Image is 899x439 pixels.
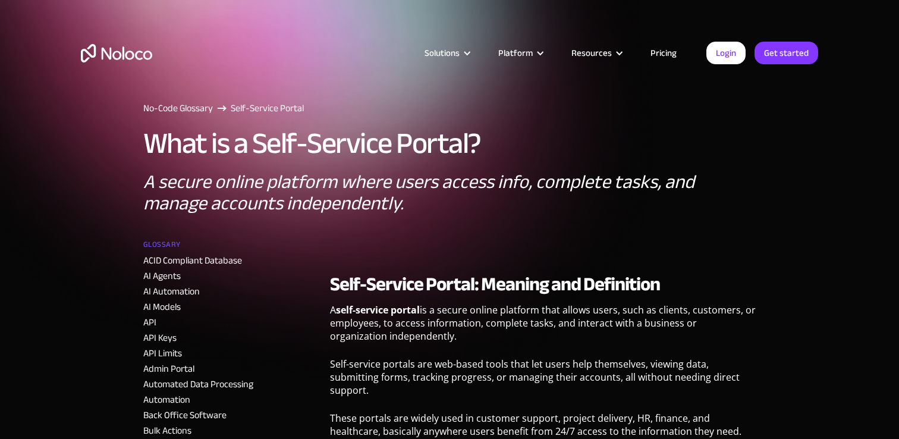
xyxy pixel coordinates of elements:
[557,45,636,61] div: Resources
[571,45,612,61] div: Resources
[81,44,152,62] a: home
[483,45,557,61] div: Platform
[330,303,756,352] p: A is a secure online platform that allows users, such as clients, customers, or employees, to acc...
[410,45,483,61] div: Solutions
[143,298,181,316] a: AI Models
[636,45,691,61] a: Pricing
[143,171,756,214] p: A secure online platform where users access info, complete tasks, and manage accounts independently.
[143,329,177,347] a: API Keys
[143,344,182,362] a: API Limits
[498,45,533,61] div: Platform
[143,406,227,424] a: Back Office Software
[143,391,190,409] a: Automation
[143,127,481,159] h1: What is a Self-Service Portal?
[143,267,181,285] a: AI Agents
[330,358,756,406] p: Self-service portals are web-based tools that let users help themselves, viewing data, submitting...
[143,375,253,393] a: Automated Data Processing
[143,360,194,378] a: Admin Portal
[143,236,320,253] a: Glossary
[330,266,661,302] strong: Self-Service Portal: Meaning and Definition
[143,236,181,253] h2: Glossary
[336,303,420,316] strong: self-service portal
[143,313,156,331] a: API
[143,283,200,300] a: AI Automation
[706,42,746,64] a: Login
[425,45,460,61] div: Solutions
[755,42,818,64] a: Get started
[143,252,242,269] a: ACID Compliant Database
